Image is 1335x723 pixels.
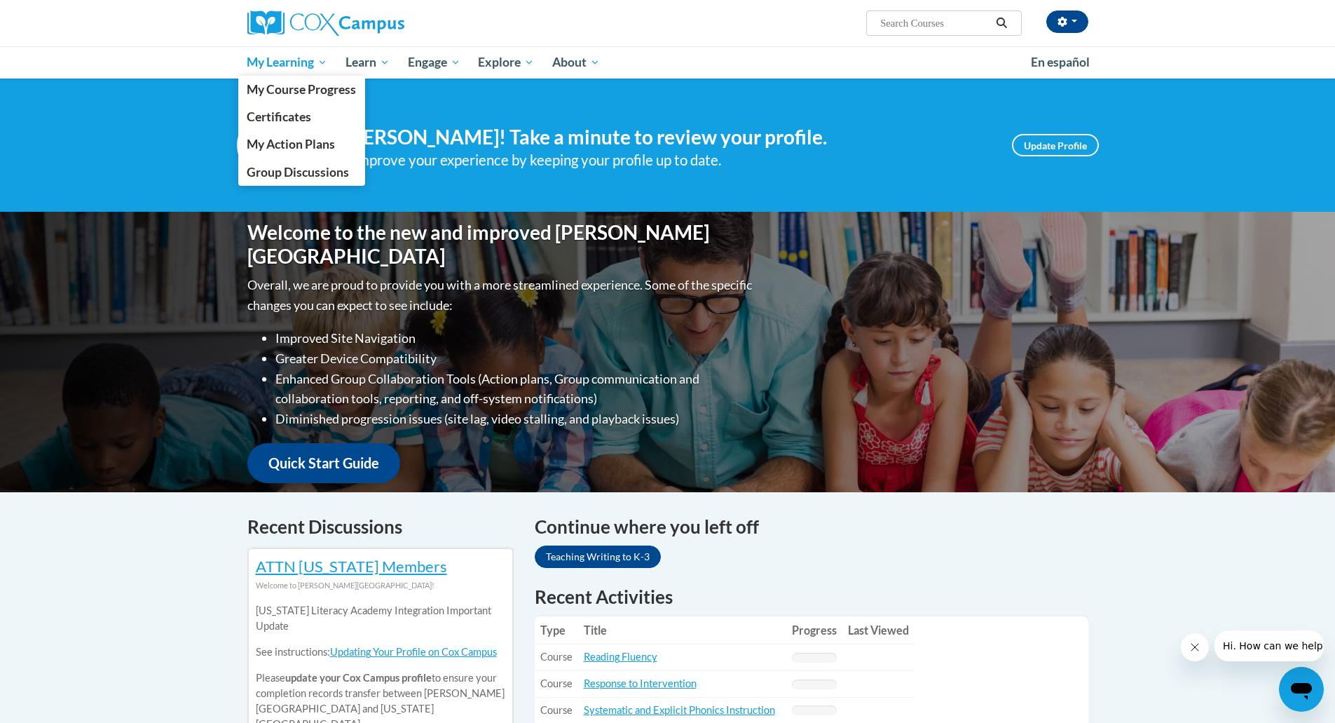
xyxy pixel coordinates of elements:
span: My Course Progress [247,82,356,97]
a: Learn [336,46,399,79]
a: About [543,46,609,79]
a: Systematic and Explicit Phonics Instruction [584,704,775,716]
h4: Continue where you left off [535,513,1088,541]
h4: Hi [PERSON_NAME]! Take a minute to review your profile. [321,126,991,149]
th: Progress [786,616,842,644]
input: Search Courses [879,15,991,32]
a: ATTN [US_STATE] Members [256,557,447,576]
a: En español [1022,48,1099,77]
li: Improved Site Navigation [275,328,755,349]
a: Quick Start Guide [247,443,400,483]
a: My Action Plans [238,130,366,158]
b: update your Cox Campus profile [285,672,432,684]
h4: Recent Discussions [247,513,514,541]
div: Main menu [226,46,1109,79]
iframe: Message from company [1214,630,1324,661]
li: Enhanced Group Collaboration Tools (Action plans, Group communication and collaboration tools, re... [275,369,755,410]
img: Profile Image [237,114,300,177]
span: Group Discussions [247,165,349,180]
a: Update Profile [1012,134,1099,156]
a: Updating Your Profile on Cox Campus [330,646,497,658]
span: Course [540,704,573,716]
li: Greater Device Compatibility [275,349,755,369]
span: My Action Plans [247,137,335,151]
span: Engage [408,54,460,71]
span: En español [1031,55,1090,69]
h1: Welcome to the new and improved [PERSON_NAME][GEOGRAPHIC_DATA] [247,221,755,268]
button: Search [991,15,1012,32]
span: Course [540,677,573,689]
span: Learn [345,54,390,71]
img: Cox Campus [247,11,404,36]
iframe: Button to launch messaging window [1279,667,1324,712]
a: My Learning [238,46,337,79]
a: Group Discussions [238,158,366,186]
p: See instructions: [256,644,505,660]
span: Course [540,651,573,663]
a: Teaching Writing to K-3 [535,546,661,568]
a: Cox Campus [247,11,514,36]
p: [US_STATE] Literacy Academy Integration Important Update [256,603,505,634]
a: Engage [399,46,470,79]
span: Certificates [247,109,311,124]
div: Help improve your experience by keeping your profile up to date. [321,149,991,172]
span: My Learning [247,54,327,71]
a: Reading Fluency [584,651,657,663]
div: Welcome to [PERSON_NAME][GEOGRAPHIC_DATA]! [256,578,505,593]
li: Diminished progression issues (site lag, video stalling, and playback issues) [275,409,755,429]
span: Explore [478,54,534,71]
span: About [552,54,600,71]
h1: Recent Activities [535,584,1088,609]
th: Type [535,616,578,644]
a: My Course Progress [238,76,366,103]
a: Response to Intervention [584,677,697,689]
th: Title [578,616,786,644]
p: Overall, we are proud to provide you with a more streamlined experience. Some of the specific cha... [247,275,755,316]
a: Explore [469,46,543,79]
span: Hi. How can we help? [8,10,114,21]
iframe: Close message [1181,633,1209,661]
a: Certificates [238,103,366,130]
th: Last Viewed [842,616,915,644]
button: Account Settings [1046,11,1088,33]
